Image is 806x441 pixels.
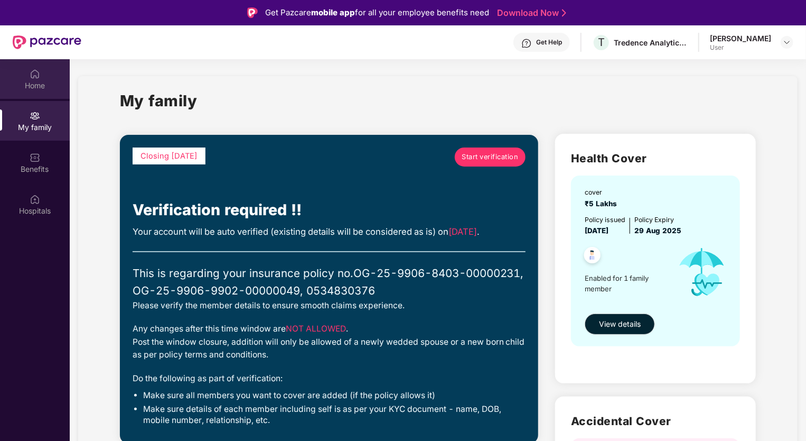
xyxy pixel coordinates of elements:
[571,150,740,167] h2: Health Cover
[133,299,526,312] div: Please verify the member details to ensure smooth claims experience.
[710,33,771,43] div: [PERSON_NAME]
[585,199,621,208] span: ₹5 Lakhs
[133,265,526,299] div: This is regarding your insurance policy no. OG-25-9906-8403-00000231, OG-25-9906-9902-00000049, 0...
[143,404,526,426] li: Make sure details of each member including self is as per your KYC document - name, DOB, mobile n...
[571,412,740,430] h2: Accidental Cover
[286,324,346,334] span: NOT ALLOWED
[599,318,641,330] span: View details
[585,187,621,197] div: cover
[133,372,526,385] div: Do the following as part of verification:
[462,152,519,162] span: Start verification
[265,6,489,19] div: Get Pazcare for all your employee benefits need
[311,7,355,17] strong: mobile app
[247,7,258,18] img: Logo
[30,152,40,163] img: svg+xml;base64,PHN2ZyBpZD0iQmVuZWZpdHMiIHhtbG5zPSJodHRwOi8vd3d3LnczLm9yZy8yMDAwL3N2ZyIgd2lkdGg9Ij...
[783,38,791,47] img: svg+xml;base64,PHN2ZyBpZD0iRHJvcGRvd24tMzJ4MzIiIHhtbG5zPSJodHRwOi8vd3d3LnczLm9yZy8yMDAwL3N2ZyIgd2...
[562,7,566,19] img: Stroke
[30,69,40,79] img: svg+xml;base64,PHN2ZyBpZD0iSG9tZSIgeG1sbnM9Imh0dHA6Ly93d3cudzMub3JnLzIwMDAvc3ZnIiB3aWR0aD0iMjAiIG...
[13,35,81,49] img: New Pazcare Logo
[536,38,562,47] div: Get Help
[579,244,605,270] img: svg+xml;base64,PHN2ZyB4bWxucz0iaHR0cDovL3d3dy53My5vcmcvMjAwMC9zdmciIHdpZHRoPSI0OC45NDMiIGhlaWdodD...
[710,43,771,52] div: User
[585,273,669,295] span: Enabled for 1 family member
[614,38,688,48] div: Tredence Analytics Solutions Private Limited
[497,7,563,19] a: Download Now
[598,36,605,49] span: T
[521,38,532,49] img: svg+xml;base64,PHN2ZyBpZD0iSGVscC0zMngzMiIgeG1sbnM9Imh0dHA6Ly93d3cudzMub3JnLzIwMDAvc3ZnIiB3aWR0aD...
[585,226,608,235] span: [DATE]
[634,215,681,225] div: Policy Expiry
[133,225,526,238] div: Your account will be auto verified (existing details will be considered as is) on .
[448,226,477,237] span: [DATE]
[140,151,198,161] span: Closing [DATE]
[585,215,625,225] div: Policy issued
[634,226,681,235] span: 29 Aug 2025
[120,89,198,113] h1: My family
[143,390,526,401] li: Make sure all members you want to cover are added (if the policy allows it)
[133,323,526,361] div: Any changes after this time window are . Post the window closure, addition will only be allowed o...
[455,148,526,167] a: Start verification
[30,111,40,121] img: svg+xml;base64,PHN2ZyB3aWR0aD0iMjAiIGhlaWdodD0iMjAiIHZpZXdCb3g9IjAgMCAyMCAyMCIgZmlsbD0ibm9uZSIgeG...
[585,314,655,335] button: View details
[30,194,40,205] img: svg+xml;base64,PHN2ZyBpZD0iSG9zcGl0YWxzIiB4bWxucz0iaHR0cDovL3d3dy53My5vcmcvMjAwMC9zdmciIHdpZHRoPS...
[669,236,735,308] img: icon
[133,198,526,222] div: Verification required !!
